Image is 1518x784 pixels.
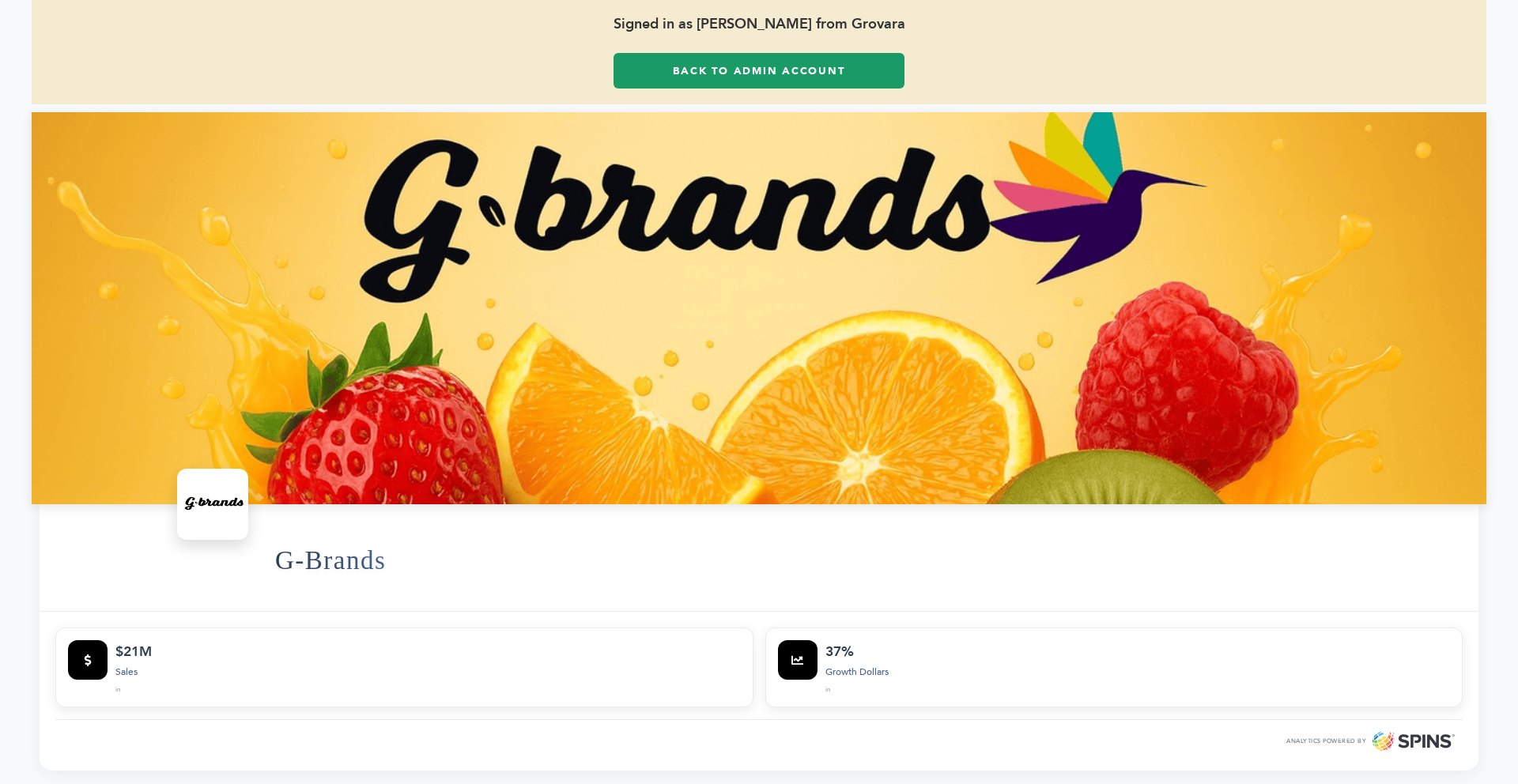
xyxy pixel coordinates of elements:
div: Growth Dollars [825,665,1451,680]
a: Back to Admin Account [614,53,904,89]
span: ANALYTICS POWERED BY [1286,737,1366,746]
span: in [115,685,120,694]
div: Sales [115,665,741,680]
div: $21M [115,640,741,662]
h1: G-Brands [275,522,386,599]
img: G-Brands Logo [181,473,244,536]
div: 37% [825,640,1451,662]
img: SPINS [1373,732,1455,751]
span: in [825,685,830,694]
